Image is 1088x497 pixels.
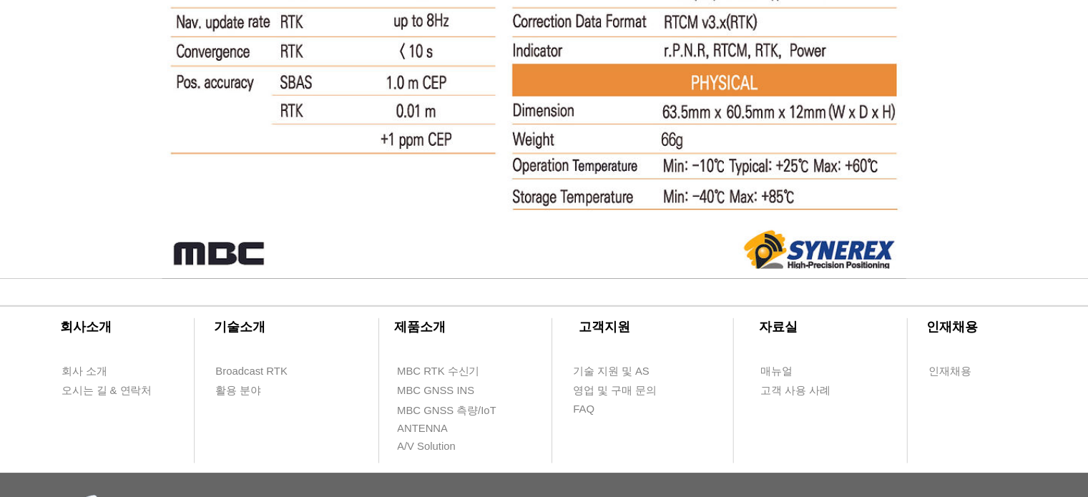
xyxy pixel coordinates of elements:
span: ​자료실 [757,330,793,343]
span: MBC GNSS 측량/IoT [416,408,509,423]
a: 회사 소개 [99,370,181,388]
span: ​제품소개 [413,330,461,343]
span: MBC GNSS INS [416,390,489,404]
a: 활용 분야 [244,388,326,405]
span: ​기술소개 [242,330,291,343]
a: FAQ [581,405,663,423]
span: A/V Solution [416,443,471,457]
span: 오시는 길 & 연락처 [99,390,185,404]
a: 영업 및 구매 문의 [581,388,663,405]
span: ​회사소개 [98,330,147,343]
span: Broadcast RTK [245,372,313,386]
span: ​인재채용 [914,330,963,343]
a: 기술 지원 및 AS [581,370,688,388]
a: 고객 사용 사례 [758,388,840,405]
span: ​고객지원 [587,330,635,343]
iframe: Wix Chat [923,436,1088,497]
a: Broadcast RTK [244,370,326,388]
span: ANTENNA [416,425,464,440]
span: 활용 분야 [245,390,288,404]
span: 기술 지원 및 AS [582,372,653,386]
a: 매뉴얼 [758,370,840,388]
a: 인재채용 [916,370,984,388]
span: MBC RTK 수신기 [416,372,494,386]
a: ANTENNA [415,423,497,441]
a: A/V Solution [415,441,497,458]
a: MBC GNSS 측량/IoT [415,406,540,424]
a: MBC RTK 수신기 [415,370,522,388]
span: 회사 소개 [99,372,142,386]
span: 영업 및 구매 문의 [582,390,660,404]
span: 인재채용 [916,372,956,386]
a: 오시는 길 & 연락처 [99,388,195,405]
span: FAQ [582,408,602,422]
span: 고객 사용 사례 [758,390,824,404]
span: 매뉴얼 [758,372,788,386]
a: MBC GNSS INS [415,388,504,405]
